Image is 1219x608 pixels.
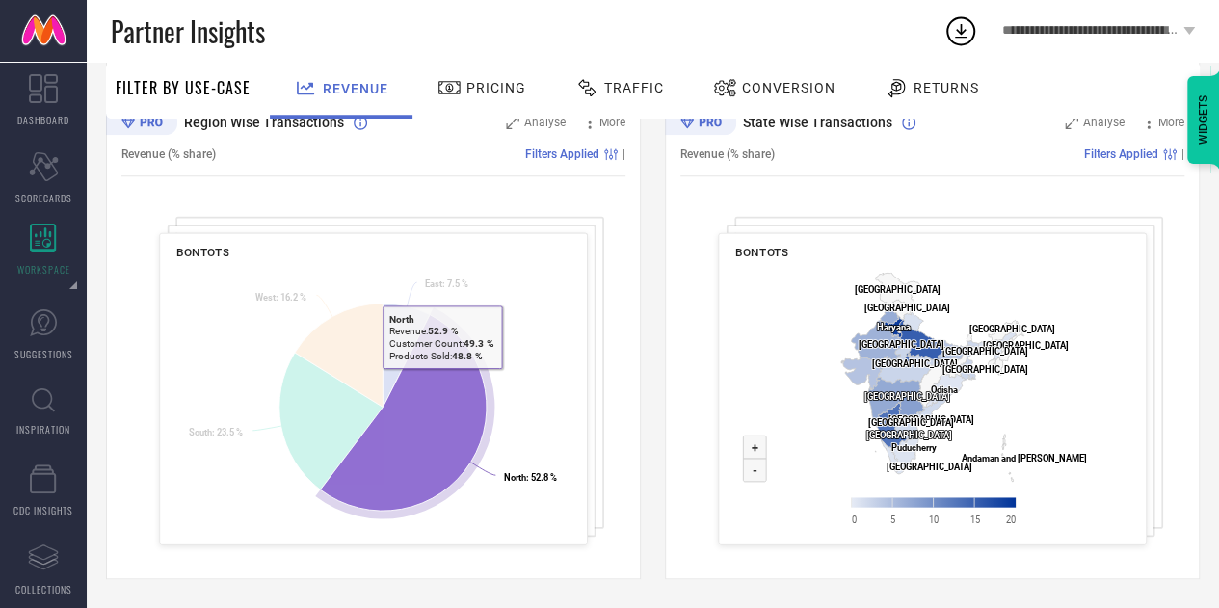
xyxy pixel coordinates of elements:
[852,514,857,524] text: 0
[184,115,344,130] span: Region Wise Transactions
[665,110,736,139] div: Premium
[525,147,599,161] span: Filters Applied
[15,582,72,596] span: COLLECTIONS
[931,384,958,395] text: Odisha
[111,12,265,51] span: Partner Insights
[943,13,978,48] div: Open download list
[866,430,952,440] text: [GEOGRAPHIC_DATA]
[753,463,757,477] text: -
[680,147,775,161] span: Revenue (% share)
[742,80,835,95] span: Conversion
[1181,147,1184,161] span: |
[855,284,941,295] text: [GEOGRAPHIC_DATA]
[942,345,1028,356] text: [GEOGRAPHIC_DATA]
[1083,116,1125,129] span: Analyse
[864,302,950,312] text: [GEOGRAPHIC_DATA]
[14,347,73,361] span: SUGGESTIONS
[890,514,895,524] text: 5
[872,358,958,369] text: [GEOGRAPHIC_DATA]
[106,110,177,139] div: Premium
[604,80,664,95] span: Traffic
[864,391,950,402] text: [GEOGRAPHIC_DATA]
[735,246,787,259] span: BONTOTS
[16,422,70,436] span: INSPIRATION
[17,113,69,127] span: DASHBOARD
[323,81,388,96] span: Revenue
[886,461,971,471] text: [GEOGRAPHIC_DATA]
[942,364,1028,375] text: [GEOGRAPHIC_DATA]
[466,80,526,95] span: Pricing
[752,440,758,455] text: +
[121,147,216,161] span: Revenue (% share)
[962,453,1087,463] text: Andaman and [PERSON_NAME]
[506,116,519,129] svg: Zoom
[176,246,228,259] span: BONTOTS
[1005,514,1015,524] text: 20
[425,278,468,289] text: : 7.5 %
[876,322,910,332] text: Haryana
[189,427,212,437] tspan: South
[504,471,526,482] tspan: North
[189,427,243,437] text: : 23.5 %
[504,471,557,482] text: : 52.8 %
[1084,147,1158,161] span: Filters Applied
[623,147,625,161] span: |
[868,417,954,428] text: [GEOGRAPHIC_DATA]
[743,115,892,130] span: State Wise Transactions
[116,76,251,99] span: Filter By Use-Case
[599,116,625,129] span: More
[859,339,944,350] text: [GEOGRAPHIC_DATA]
[1065,116,1078,129] svg: Zoom
[968,323,1054,333] text: [GEOGRAPHIC_DATA]
[255,291,276,302] tspan: West
[1158,116,1184,129] span: More
[15,191,72,205] span: SCORECARDS
[425,278,442,289] tspan: East
[524,116,566,129] span: Analyse
[914,80,979,95] span: Returns
[13,503,73,517] span: CDC INSIGHTS
[888,414,974,425] text: [GEOGRAPHIC_DATA]
[969,514,979,524] text: 15
[255,291,306,302] text: : 16.2 %
[983,339,1069,350] text: [GEOGRAPHIC_DATA]
[891,442,937,453] text: Puducherry
[17,262,70,277] span: WORKSPACE
[929,514,939,524] text: 10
